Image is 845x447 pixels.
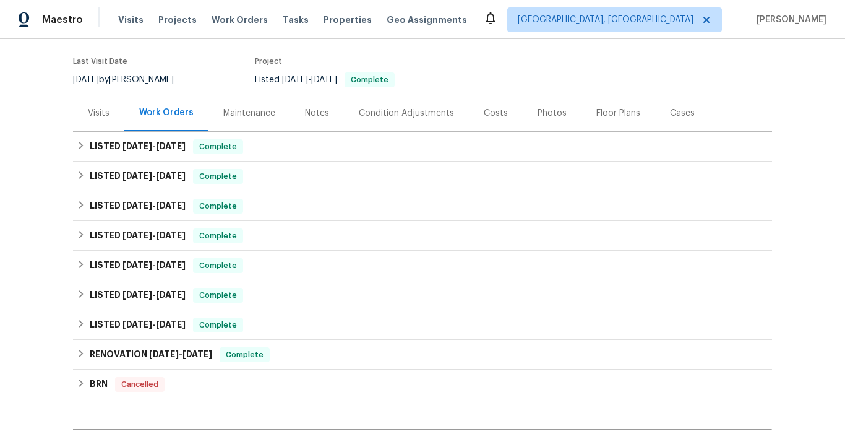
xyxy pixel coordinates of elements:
span: [DATE] [156,261,186,269]
span: Tasks [283,15,309,24]
span: Projects [158,14,197,26]
span: Listed [255,76,395,84]
div: BRN Cancelled [73,370,772,399]
span: Visits [118,14,144,26]
span: [DATE] [156,320,186,329]
div: Photos [538,107,567,119]
span: Cancelled [116,378,163,391]
span: [DATE] [122,290,152,299]
h6: LISTED [90,139,186,154]
div: LISTED [DATE]-[DATE]Complete [73,310,772,340]
div: Condition Adjustments [359,107,454,119]
span: Complete [194,141,242,153]
div: Floor Plans [596,107,640,119]
span: - [122,320,186,329]
span: [DATE] [122,201,152,210]
span: Complete [221,349,268,361]
span: - [122,231,186,240]
span: [DATE] [122,142,152,150]
span: [DATE] [122,171,152,180]
span: Complete [194,170,242,183]
span: Complete [346,76,393,84]
span: Project [255,58,282,65]
div: LISTED [DATE]-[DATE]Complete [73,221,772,251]
span: Complete [194,259,242,272]
span: [DATE] [149,350,179,358]
div: LISTED [DATE]-[DATE]Complete [73,280,772,310]
span: [DATE] [122,261,152,269]
div: Maintenance [223,107,275,119]
span: - [282,76,337,84]
h6: LISTED [90,228,186,243]
span: - [122,201,186,210]
span: - [122,290,186,299]
span: Work Orders [212,14,268,26]
span: Maestro [42,14,83,26]
span: [DATE] [122,320,152,329]
h6: RENOVATION [90,347,212,362]
span: Complete [194,200,242,212]
span: Complete [194,230,242,242]
span: - [122,261,186,269]
span: - [122,171,186,180]
h6: LISTED [90,288,186,303]
div: LISTED [DATE]-[DATE]Complete [73,251,772,280]
span: Complete [194,319,242,331]
h6: LISTED [90,199,186,214]
span: [DATE] [156,290,186,299]
span: [DATE] [156,201,186,210]
span: [GEOGRAPHIC_DATA], [GEOGRAPHIC_DATA] [518,14,693,26]
span: Complete [194,289,242,302]
span: [DATE] [311,76,337,84]
h6: LISTED [90,258,186,273]
h6: LISTED [90,318,186,332]
div: Visits [88,107,109,119]
span: [PERSON_NAME] [752,14,826,26]
div: RENOVATION [DATE]-[DATE]Complete [73,340,772,370]
div: Notes [305,107,329,119]
span: [DATE] [282,76,308,84]
span: [DATE] [73,76,99,84]
span: Geo Assignments [387,14,467,26]
div: Cases [670,107,695,119]
span: [DATE] [156,171,186,180]
div: LISTED [DATE]-[DATE]Complete [73,191,772,221]
span: Properties [324,14,372,26]
span: - [122,142,186,150]
span: [DATE] [122,231,152,240]
div: Costs [484,107,508,119]
div: LISTED [DATE]-[DATE]Complete [73,132,772,162]
span: [DATE] [182,350,212,358]
span: [DATE] [156,142,186,150]
span: [DATE] [156,231,186,240]
div: Work Orders [139,106,194,119]
span: - [149,350,212,358]
div: by [PERSON_NAME] [73,72,189,87]
div: LISTED [DATE]-[DATE]Complete [73,162,772,191]
h6: BRN [90,377,108,392]
h6: LISTED [90,169,186,184]
span: Last Visit Date [73,58,127,65]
